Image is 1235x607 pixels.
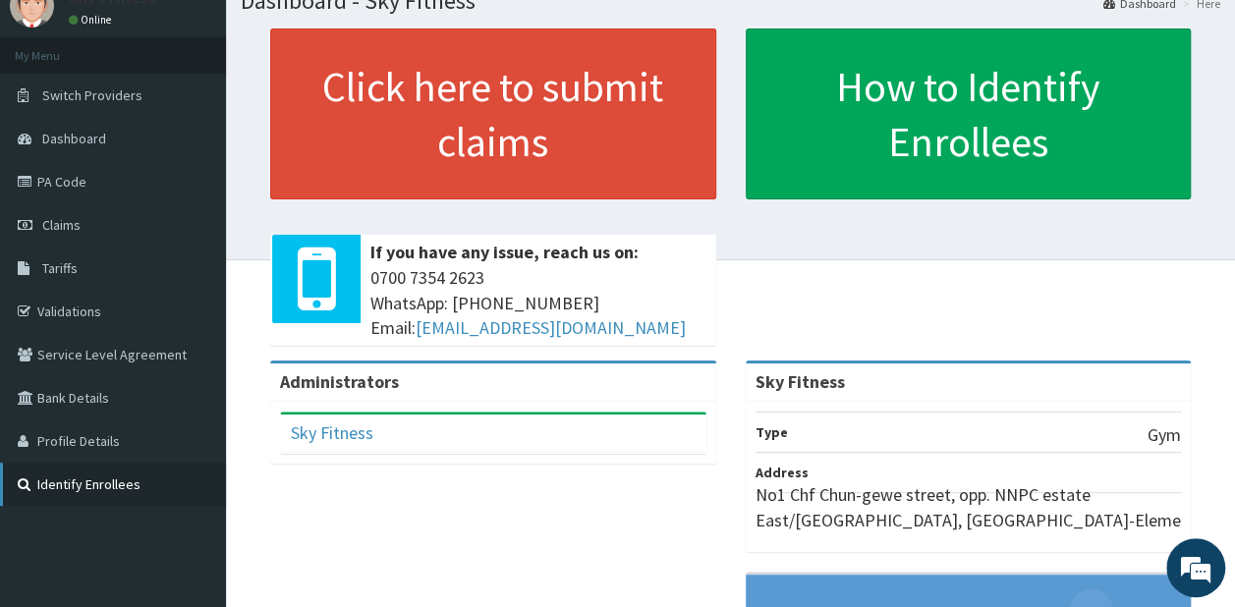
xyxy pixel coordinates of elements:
b: If you have any issue, reach us on: [370,241,639,263]
span: Tariffs [42,259,78,277]
b: Administrators [280,370,399,393]
div: Chat with us now [102,110,330,136]
span: 0700 7354 2623 WhatsApp: [PHONE_NUMBER] Email: [370,265,706,341]
span: Switch Providers [42,86,142,104]
b: Address [756,464,809,481]
span: Claims [42,216,81,234]
a: Sky Fitness [291,421,373,444]
p: Gym [1148,422,1181,448]
span: We're online! [114,180,271,378]
a: Online [69,13,116,27]
a: Click here to submit claims [270,28,716,199]
strong: Sky Fitness [756,370,845,393]
textarea: Type your message and hit 'Enter' [10,401,374,469]
img: d_794563401_company_1708531726252_794563401 [36,98,80,147]
div: Minimize live chat window [322,10,369,57]
p: No1 Chf Chun-gewe street, opp. NNPC estate East/[GEOGRAPHIC_DATA], [GEOGRAPHIC_DATA]-Eleme [756,482,1182,532]
span: Dashboard [42,130,106,147]
b: Type [756,423,788,441]
a: [EMAIL_ADDRESS][DOMAIN_NAME] [416,316,686,339]
a: How to Identify Enrollees [746,28,1192,199]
